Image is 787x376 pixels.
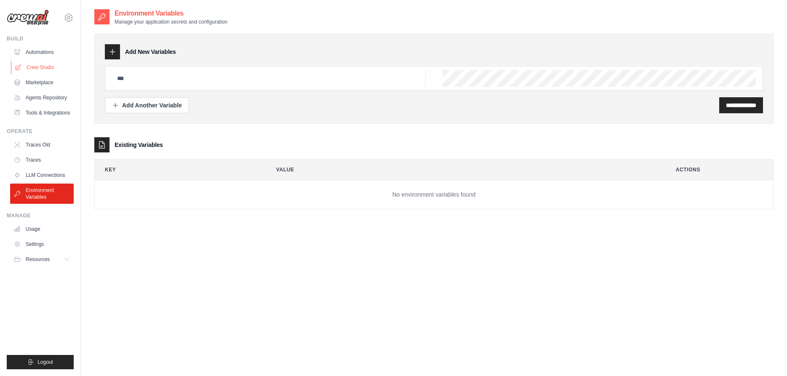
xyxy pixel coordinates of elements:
div: Manage [7,212,74,219]
h3: Add New Variables [125,48,176,56]
a: LLM Connections [10,168,74,182]
h3: Existing Variables [115,141,163,149]
p: Manage your application secrets and configuration [115,19,227,25]
a: Traces [10,153,74,167]
div: Build [7,35,74,42]
th: Actions [666,160,773,180]
span: Logout [37,359,53,365]
th: Value [266,160,659,180]
a: Crew Studio [11,61,75,74]
button: Add Another Variable [105,97,189,113]
div: Operate [7,128,74,135]
h2: Environment Variables [115,8,227,19]
a: Environment Variables [10,184,74,204]
th: Key [95,160,259,180]
span: Resources [26,256,50,263]
a: Agents Repository [10,91,74,104]
img: Logo [7,10,49,26]
a: Settings [10,237,74,251]
button: Logout [7,355,74,369]
button: Resources [10,253,74,266]
a: Automations [10,45,74,59]
a: Tools & Integrations [10,106,74,120]
a: Marketplace [10,76,74,89]
a: Usage [10,222,74,236]
td: No environment variables found [95,180,773,209]
a: Traces Old [10,138,74,152]
div: Add Another Variable [112,101,182,109]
